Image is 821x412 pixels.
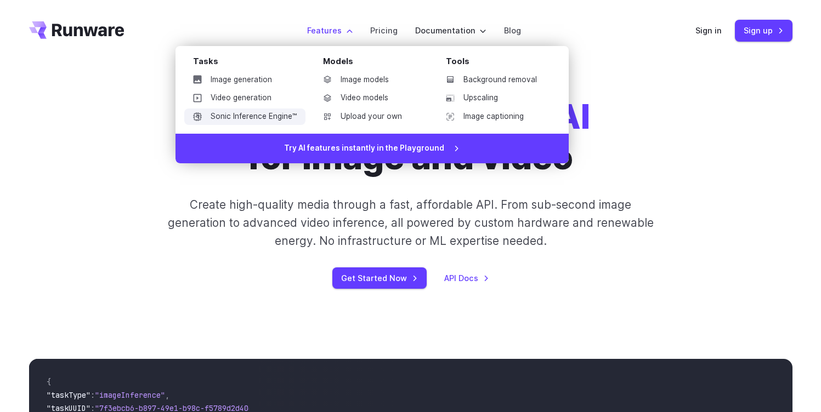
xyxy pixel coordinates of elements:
span: { [47,377,51,387]
a: Video models [314,90,428,106]
a: Get Started Now [332,267,427,289]
a: API Docs [444,272,489,284]
a: Upscaling [437,90,551,106]
a: Go to / [29,21,124,39]
label: Features [307,24,353,37]
label: Documentation [415,24,486,37]
a: Pricing [370,24,398,37]
a: Image captioning [437,108,551,125]
span: : [90,390,95,400]
div: Models [323,55,428,72]
a: Try AI features instantly in the Playground [175,134,569,163]
span: , [165,390,169,400]
a: Sign in [695,24,722,37]
a: Upload your own [314,108,428,125]
a: Background removal [437,72,551,88]
a: Sign up [735,20,792,41]
a: Video generation [184,90,305,106]
div: Tools [446,55,551,72]
div: Tasks [193,55,305,72]
a: Image generation [184,72,305,88]
a: Sonic Inference Engine™ [184,108,305,125]
a: Image models [314,72,428,88]
span: "imageInference" [95,390,165,400]
p: Create high-quality media through a fast, affordable API. From sub-second image generation to adv... [166,196,655,250]
span: "taskType" [47,390,90,400]
a: Blog [504,24,521,37]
